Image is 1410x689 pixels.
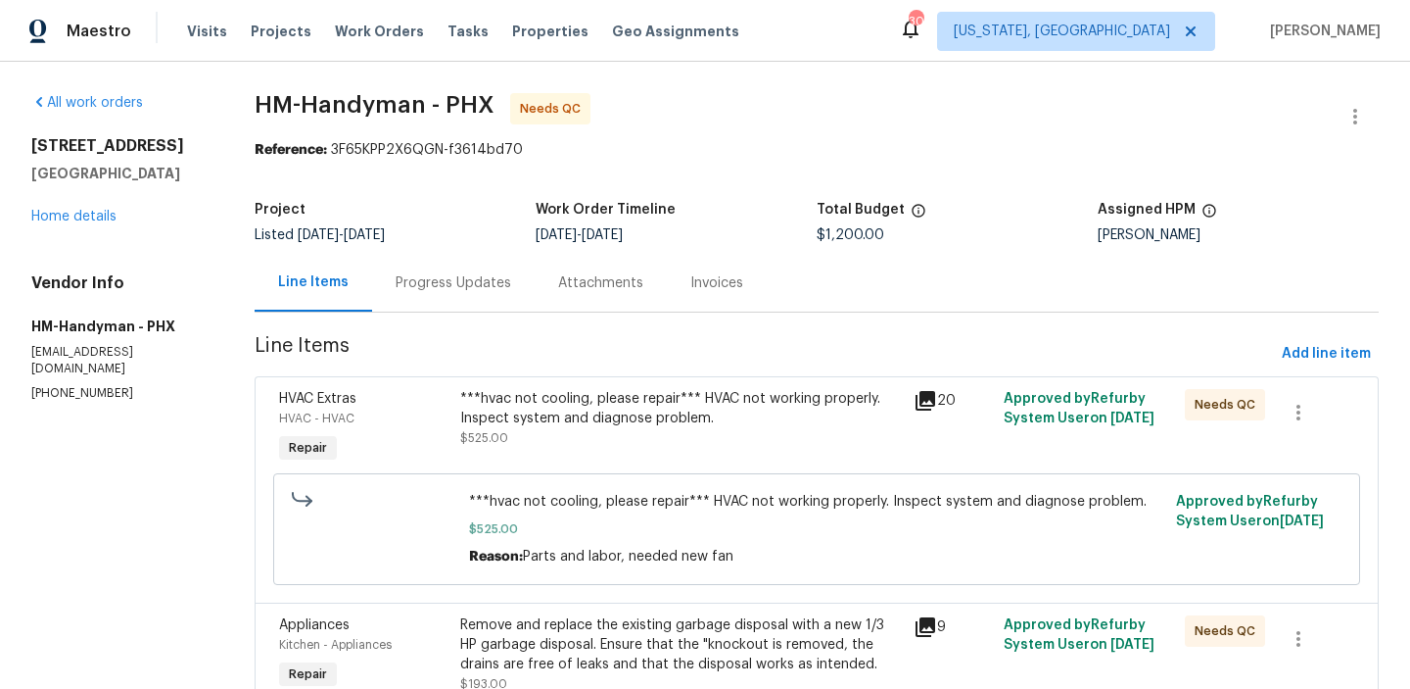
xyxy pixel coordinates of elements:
[1098,228,1379,242] div: [PERSON_NAME]
[31,210,117,223] a: Home details
[31,164,208,183] h5: [GEOGRAPHIC_DATA]
[469,550,523,564] span: Reason:
[536,203,676,217] h5: Work Order Timeline
[255,203,305,217] h5: Project
[335,22,424,41] span: Work Orders
[690,273,743,293] div: Invoices
[447,25,489,38] span: Tasks
[279,639,392,651] span: Kitchen - Appliances
[1098,203,1196,217] h5: Assigned HPM
[512,22,588,41] span: Properties
[31,136,208,156] h2: [STREET_ADDRESS]
[31,96,143,110] a: All work orders
[582,228,623,242] span: [DATE]
[1195,395,1263,415] span: Needs QC
[1110,412,1154,425] span: [DATE]
[954,22,1170,41] span: [US_STATE], [GEOGRAPHIC_DATA]
[536,228,623,242] span: -
[281,438,335,458] span: Repair
[67,22,131,41] span: Maestro
[278,272,349,292] div: Line Items
[460,432,508,444] span: $525.00
[817,228,884,242] span: $1,200.00
[469,519,1164,539] span: $525.00
[536,228,577,242] span: [DATE]
[255,143,327,157] b: Reference:
[396,273,511,293] div: Progress Updates
[1282,342,1371,367] span: Add line item
[187,22,227,41] span: Visits
[298,228,339,242] span: [DATE]
[251,22,311,41] span: Projects
[31,317,208,336] h5: HM-Handyman - PHX
[298,228,385,242] span: -
[279,413,354,424] span: HVAC - HVAC
[817,203,905,217] h5: Total Budget
[31,385,208,402] p: [PHONE_NUMBER]
[909,12,922,31] div: 30
[460,615,901,674] div: Remove and replace the existing garbage disposal with a new 1/3 HP garbage disposal. Ensure that ...
[1004,618,1154,652] span: Approved by Refurby System User on
[31,344,208,377] p: [EMAIL_ADDRESS][DOMAIN_NAME]
[1262,22,1381,41] span: [PERSON_NAME]
[255,93,494,117] span: HM-Handyman - PHX
[31,273,208,293] h4: Vendor Info
[1201,203,1217,228] span: The hpm assigned to this work order.
[1110,638,1154,652] span: [DATE]
[914,615,992,639] div: 9
[523,550,733,564] span: Parts and labor, needed new fan
[1274,336,1379,372] button: Add line item
[469,492,1164,512] span: ***hvac not cooling, please repair*** HVAC not working properly. Inspect system and diagnose prob...
[255,228,385,242] span: Listed
[612,22,739,41] span: Geo Assignments
[460,389,901,428] div: ***hvac not cooling, please repair*** HVAC not working properly. Inspect system and diagnose prob...
[344,228,385,242] span: [DATE]
[279,392,356,406] span: HVAC Extras
[520,99,588,119] span: Needs QC
[255,336,1274,372] span: Line Items
[1280,515,1324,528] span: [DATE]
[279,618,350,632] span: Appliances
[1004,392,1154,425] span: Approved by Refurby System User on
[255,140,1379,160] div: 3F65KPP2X6QGN-f3614bd70
[1176,495,1324,528] span: Approved by Refurby System User on
[558,273,643,293] div: Attachments
[1195,621,1263,641] span: Needs QC
[911,203,926,228] span: The total cost of line items that have been proposed by Opendoor. This sum includes line items th...
[914,389,992,413] div: 20
[281,664,335,684] span: Repair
